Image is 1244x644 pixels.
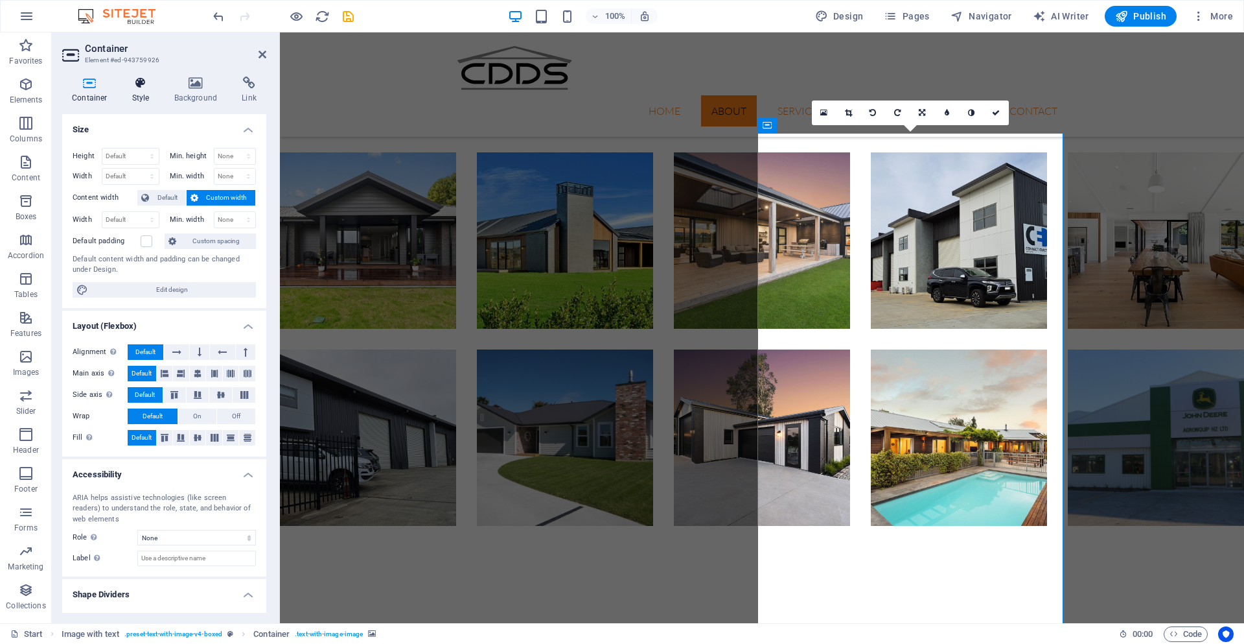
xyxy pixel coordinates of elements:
span: Design [815,10,864,23]
label: Min. width [170,173,214,180]
p: Favorites [9,56,42,66]
p: Collections [6,601,45,611]
p: Tables [14,289,38,300]
button: Publish [1105,6,1177,27]
button: Default [128,387,163,403]
span: Pages [884,10,929,23]
p: Footer [14,484,38,494]
p: Header [13,445,39,455]
label: Default padding [73,233,141,249]
h4: Background [165,77,233,104]
p: Forms [14,523,38,533]
a: Rotate left 90° [861,101,886,125]
i: This element contains a background [368,630,376,638]
button: Default [128,366,156,381]
i: Undo: change_background_size (Ctrl+Z) [211,9,226,24]
p: Boxes [16,211,37,222]
button: save [340,8,356,24]
i: Save (Ctrl+S) [341,9,356,24]
h6: Session time [1119,626,1153,642]
span: On [193,409,202,424]
h4: Shape Dividers [62,579,266,602]
span: Custom spacing [180,233,252,249]
span: Click to select. Double-click to edit [62,626,119,642]
button: Off [217,409,255,424]
button: More [1187,6,1238,27]
p: Columns [10,134,42,144]
button: Custom spacing [165,233,256,249]
p: Elements [10,95,43,105]
a: Click to cancel selection. Double-click to open Pages [10,626,43,642]
i: This element is a customizable preset [227,630,233,638]
span: Publish [1115,10,1166,23]
span: . text-with-image-image [295,626,363,642]
div: Default content width and padding can be changed under Design. [73,254,256,276]
span: Role [73,530,100,545]
span: Code [1169,626,1202,642]
label: Fill [73,430,128,446]
span: Default [135,387,155,403]
a: Confirm ( Ctrl ⏎ ) [984,101,1009,125]
a: Greyscale [960,101,984,125]
p: Features [10,328,41,339]
h4: Accessibility [62,459,266,483]
p: Content [12,173,40,183]
h4: Link [232,77,266,104]
h4: Container [62,77,122,104]
span: Custom width [202,190,252,206]
span: Click to select. Double-click to edit [253,626,290,642]
span: Default [132,430,152,446]
button: Usercentrics [1218,626,1234,642]
h6: 100% [605,8,626,24]
h4: Size [62,114,266,137]
input: Use a descriptive name [137,551,256,566]
a: Blur [935,101,960,125]
button: Default [128,430,156,446]
h3: Element #ed-943759926 [85,54,240,66]
label: Alignment [73,344,128,360]
button: Navigator [945,6,1017,27]
button: Design [810,6,869,27]
button: 100% [586,8,632,24]
button: Default [137,190,186,206]
i: On resize automatically adjust zoom level to fit chosen device. [639,10,651,22]
label: Content width [73,190,137,206]
button: Default [128,409,178,424]
span: Navigator [950,10,1012,23]
a: Rotate right 90° [886,101,910,125]
label: Label [73,551,137,566]
h4: Style [122,77,165,104]
span: Default [143,409,163,424]
label: Side axis [73,387,128,403]
span: Off [232,409,240,424]
label: Width [73,216,102,223]
button: Code [1164,626,1208,642]
h4: Layout (Flexbox) [62,311,266,334]
a: Select files from the file manager, stock photos, or upload file(s) [812,101,836,125]
label: Width [73,173,102,180]
label: Main axis [73,366,128,381]
button: reload [314,8,330,24]
button: Edit design [73,282,256,298]
label: Wrap [73,409,128,424]
a: Change orientation [910,101,935,125]
button: AI Writer [1028,6,1094,27]
span: Edit design [92,282,252,298]
label: Min. height [170,152,214,160]
label: Height [73,152,102,160]
i: Reload page [315,9,330,24]
p: Marketing [8,562,43,572]
span: AI Writer [1033,10,1089,23]
span: . preset-text-with-image-v4-boxed [124,626,222,642]
nav: breadcrumb [62,626,376,642]
button: Pages [879,6,934,27]
span: : [1142,629,1144,639]
p: Accordion [8,250,44,261]
a: Crop mode [836,101,861,125]
span: Default [153,190,182,206]
label: Min. width [170,216,214,223]
span: Default [132,366,152,381]
img: Editor Logo [75,8,172,24]
h2: Container [85,43,266,54]
span: 00 00 [1133,626,1153,642]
